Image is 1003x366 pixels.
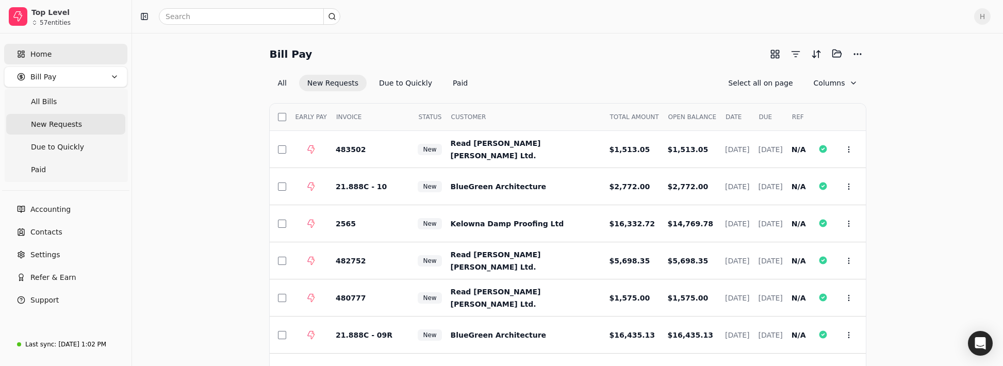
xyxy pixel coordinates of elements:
button: Select all on page [720,75,801,91]
span: DUE [759,112,772,122]
span: New [423,293,436,303]
span: N/A [792,182,806,191]
span: 21.888C - 09R [336,331,392,339]
span: STATUS [418,112,441,122]
span: New [423,330,436,340]
span: $16,435.13 [610,331,655,339]
a: Accounting [4,199,127,220]
span: $1,513.05 [610,145,650,154]
a: All Bills [6,91,125,112]
span: New Requests [31,119,82,130]
input: Search [159,8,340,25]
span: $14,769.78 [668,220,714,228]
span: Paid [31,164,46,175]
span: OPEN BALANCE [668,112,717,122]
span: [DATE] [758,145,782,154]
div: Top Level [31,7,123,18]
span: [DATE] [758,220,782,228]
span: [DATE] [758,331,782,339]
a: Home [4,44,127,64]
span: $16,332.72 [610,220,655,228]
span: $2,772.00 [610,182,650,191]
button: Refer & Earn [4,267,127,288]
button: Sort [808,46,825,62]
a: Due to Quickly [6,137,125,157]
span: $1,575.00 [610,294,650,302]
span: Kelowna Damp Proofing Ltd [451,220,564,228]
button: All [270,75,295,91]
button: H [974,8,991,25]
span: [DATE] [758,182,782,191]
button: Bill Pay [4,66,127,87]
span: Refer & Earn [30,272,76,283]
span: DATE [726,112,742,122]
span: $2,772.00 [668,182,709,191]
a: Last sync:[DATE] 1:02 PM [4,335,127,354]
span: Read [PERSON_NAME] [PERSON_NAME] Ltd. [451,288,541,308]
span: $16,435.13 [668,331,714,339]
span: [DATE] [725,145,749,154]
button: Support [4,290,127,310]
span: TOTAL AMOUNT [610,112,659,122]
button: Due to Quickly [371,75,440,91]
span: INVOICE [336,112,361,122]
span: New [423,182,436,191]
span: Accounting [30,204,71,215]
a: Contacts [4,222,127,242]
span: [DATE] [725,182,749,191]
div: Invoice filter options [270,75,476,91]
span: Contacts [30,227,62,238]
span: BlueGreen Architecture [451,182,547,191]
button: New Requests [299,75,367,91]
span: Read [PERSON_NAME] [PERSON_NAME] Ltd. [451,139,541,160]
span: EARLY PAY [295,112,327,122]
span: Read [PERSON_NAME] [PERSON_NAME] Ltd. [451,251,541,271]
span: CUSTOMER [451,112,486,122]
h2: Bill Pay [270,46,313,62]
span: 482752 [336,257,366,265]
span: [DATE] [758,294,782,302]
div: Open Intercom Messenger [968,331,993,356]
button: Column visibility settings [805,75,866,91]
span: [DATE] [725,331,749,339]
div: Last sync: [25,340,56,349]
span: $5,698.35 [668,257,709,265]
span: $1,513.05 [668,145,709,154]
span: N/A [792,220,806,228]
a: Settings [4,244,127,265]
span: Due to Quickly [31,142,84,153]
span: Home [30,49,52,60]
span: New [423,145,436,154]
button: Paid [445,75,476,91]
span: N/A [792,294,806,302]
a: New Requests [6,114,125,135]
span: $1,575.00 [668,294,709,302]
span: Bill Pay [30,72,56,82]
span: New [423,256,436,265]
span: Settings [30,249,60,260]
span: [DATE] [758,257,782,265]
span: N/A [792,257,806,265]
button: Batch (0) [829,45,845,62]
span: N/A [792,331,806,339]
div: [DATE] 1:02 PM [58,340,106,349]
a: Paid [6,159,125,180]
span: All Bills [31,96,57,107]
span: [DATE] [725,257,749,265]
span: 21.888C - 10 [336,182,387,191]
div: 57 entities [40,20,71,26]
span: 2565 [336,220,356,228]
span: 483502 [336,145,366,154]
span: N/A [792,145,806,154]
span: [DATE] [725,220,749,228]
button: More [849,46,866,62]
span: 480777 [336,294,366,302]
span: $5,698.35 [610,257,650,265]
span: New [423,219,436,228]
span: REF [792,112,804,122]
span: [DATE] [725,294,749,302]
span: Support [30,295,59,306]
span: BlueGreen Architecture [451,331,547,339]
